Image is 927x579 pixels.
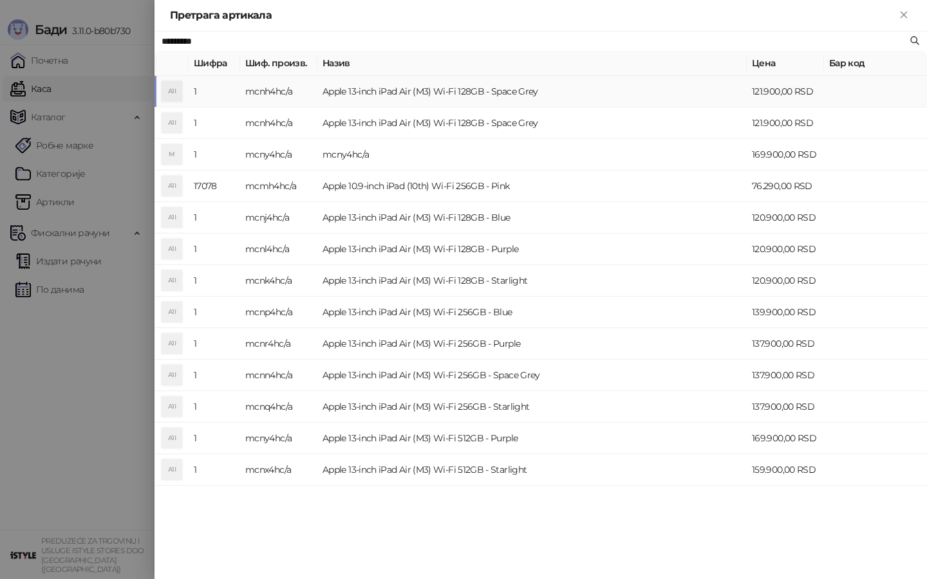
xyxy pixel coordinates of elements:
td: mcnh4hc/a [240,76,317,107]
td: mcnx4hc/a [240,454,317,486]
div: A1I [162,459,182,480]
td: Apple 13-inch iPad Air (M3) Wi-Fi 128GB - Space Grey [317,107,747,139]
div: A1I [162,365,182,385]
td: 1 [189,297,240,328]
td: mcnp4hc/a [240,297,317,328]
th: Бар код [824,51,927,76]
td: mcnr4hc/a [240,328,317,360]
td: 137.900,00 RSD [747,391,824,423]
td: Apple 13-inch iPad Air (M3) Wi-Fi 128GB - Space Grey [317,76,747,107]
td: 1 [189,76,240,107]
td: Apple 13-inch iPad Air (M3) Wi-Fi 128GB - Blue [317,202,747,234]
div: A1I [162,302,182,322]
td: Apple 13-inch iPad Air (M3) Wi-Fi 512GB - Purple [317,423,747,454]
td: Apple 13-inch iPad Air (M3) Wi-Fi 128GB - Starlight [317,265,747,297]
div: A1I [162,113,182,133]
td: mcnh4hc/a [240,107,317,139]
td: Apple 13-inch iPad Air (M3) Wi-Fi 256GB - Purple [317,328,747,360]
td: mcnq4hc/a [240,391,317,423]
div: A1I [162,81,182,102]
td: mcmh4hc/a [240,170,317,202]
th: Шиф. произв. [240,51,317,76]
td: 1 [189,360,240,391]
td: 1 [189,107,240,139]
button: Close [896,8,912,23]
div: M [162,144,182,165]
td: mcnn4hc/a [240,360,317,391]
td: 121.900,00 RSD [747,76,824,107]
div: A1I [162,333,182,354]
td: mcny4hc/a [240,139,317,170]
td: Apple 13-inch iPad Air (M3) Wi-Fi 256GB - Space Grey [317,360,747,391]
div: A1I [162,239,182,259]
td: 120.900,00 RSD [747,202,824,234]
td: Apple 10.9-inch iPad (10th) Wi-Fi 256GB - Pink [317,170,747,202]
div: A1I [162,207,182,228]
div: A1I [162,428,182,448]
td: Apple 13-inch iPad Air (M3) Wi-Fi 256GB - Blue [317,297,747,328]
td: mcnk4hc/a [240,265,317,297]
td: 1 [189,423,240,454]
td: 1 [189,265,240,297]
td: 1 [189,139,240,170]
td: 121.900,00 RSD [747,107,824,139]
td: 139.900,00 RSD [747,297,824,328]
td: Apple 13-inch iPad Air (M3) Wi-Fi 512GB - Starlight [317,454,747,486]
td: mcny4hc/a [240,423,317,454]
td: 137.900,00 RSD [747,328,824,360]
td: 1 [189,202,240,234]
td: 120.900,00 RSD [747,234,824,265]
td: Apple 13-inch iPad Air (M3) Wi-Fi 256GB - Starlight [317,391,747,423]
td: mcny4hc/a [317,139,747,170]
td: 1 [189,391,240,423]
td: 120.900,00 RSD [747,265,824,297]
th: Цена [747,51,824,76]
td: Apple 13-inch iPad Air (M3) Wi-Fi 128GB - Purple [317,234,747,265]
div: A1I [162,176,182,196]
div: A1I [162,396,182,417]
td: 17078 [189,170,240,202]
td: 169.900,00 RSD [747,423,824,454]
th: Назив [317,51,747,76]
td: 1 [189,234,240,265]
td: mcnl4hc/a [240,234,317,265]
th: Шифра [189,51,240,76]
div: A1I [162,270,182,291]
td: 169.900,00 RSD [747,139,824,170]
td: mcnj4hc/a [240,202,317,234]
td: 137.900,00 RSD [747,360,824,391]
td: 1 [189,328,240,360]
td: 159.900,00 RSD [747,454,824,486]
div: Претрага артикала [170,8,896,23]
td: 76.290,00 RSD [747,170,824,202]
td: 1 [189,454,240,486]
